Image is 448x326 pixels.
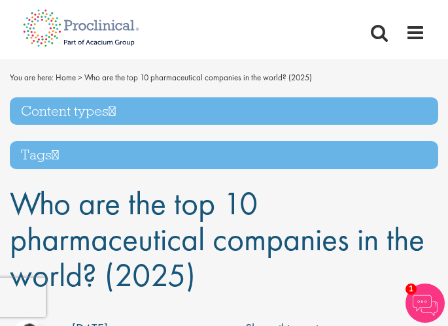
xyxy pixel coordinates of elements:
[10,141,438,169] h3: Tags
[10,72,54,83] span: You are here:
[405,284,417,295] span: 1
[84,72,312,83] span: Who are the top 10 pharmaceutical companies in the world? (2025)
[405,284,445,323] img: Chatbot
[10,97,438,125] h3: Content types
[10,182,424,296] span: Who are the top 10 pharmaceutical companies in the world? (2025)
